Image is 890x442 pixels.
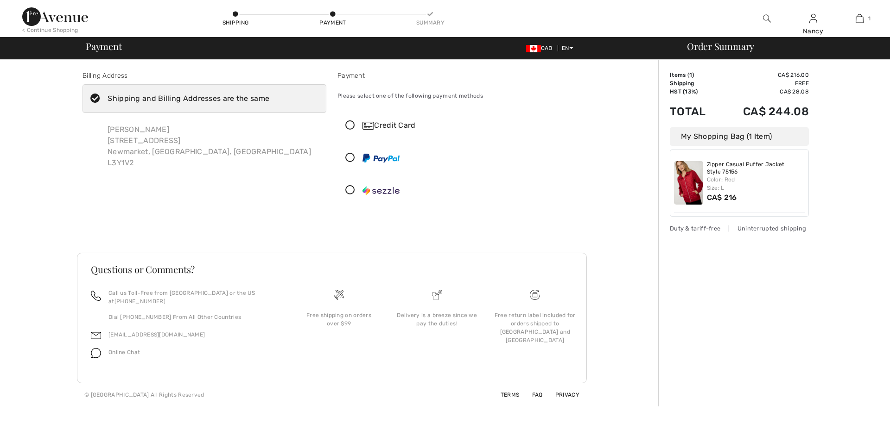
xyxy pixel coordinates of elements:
[707,161,805,175] a: Zipper Casual Puffer Jacket Style 75156
[91,291,101,301] img: call
[868,14,871,23] span: 1
[790,26,836,36] div: Nancy
[108,349,140,355] span: Online Chat
[84,391,204,399] div: © [GEOGRAPHIC_DATA] All Rights Reserved
[337,71,581,81] div: Payment
[670,127,809,146] div: My Shopping Bag (1 Item)
[670,87,719,96] td: HST (13%)
[670,79,719,87] td: Shipping
[362,120,575,131] div: Credit Card
[493,311,577,344] div: Free return label included for orders shipped to [GEOGRAPHIC_DATA] and [GEOGRAPHIC_DATA]
[670,71,719,79] td: Items ( )
[719,79,809,87] td: Free
[707,193,737,202] span: CA$ 216
[489,392,520,398] a: Terms
[562,45,573,51] span: EN
[362,186,400,195] img: Sezzle
[22,7,88,26] img: 1ère Avenue
[530,290,540,300] img: Free shipping on orders over $99
[809,13,817,24] img: My Info
[416,19,444,27] div: Summary
[856,13,864,24] img: My Bag
[297,311,381,328] div: Free shipping on orders over $99
[395,311,479,328] div: Delivery is a breeze since we pay the duties!
[719,71,809,79] td: CA$ 216.00
[526,45,556,51] span: CAD
[674,161,703,205] img: Zipper Casual Puffer Jacket Style 75156
[100,117,318,176] div: [PERSON_NAME] [STREET_ADDRESS] Newmarket, [GEOGRAPHIC_DATA], [GEOGRAPHIC_DATA] L3Y1V2
[108,331,205,338] a: [EMAIL_ADDRESS][DOMAIN_NAME]
[670,224,809,233] div: Duty & tariff-free | Uninterrupted shipping
[362,154,400,162] img: PayPal
[108,289,279,305] p: Call us Toll-Free from [GEOGRAPHIC_DATA] or the US at
[319,19,347,27] div: Payment
[91,265,573,274] h3: Questions or Comments?
[222,19,249,27] div: Shipping
[91,330,101,341] img: email
[719,96,809,127] td: CA$ 244.08
[719,87,809,96] td: CA$ 28.08
[670,96,719,127] td: Total
[91,348,101,358] img: chat
[22,26,78,34] div: < Continue Shopping
[362,122,374,130] img: Credit Card
[707,175,805,192] div: Color: Red Size: L
[763,13,771,24] img: search the website
[676,42,884,51] div: Order Summary
[86,42,121,51] span: Payment
[108,313,279,321] p: Dial [PHONE_NUMBER] From All Other Countries
[108,93,269,104] div: Shipping and Billing Addresses are the same
[689,72,692,78] span: 1
[809,14,817,23] a: Sign In
[521,392,543,398] a: FAQ
[526,45,541,52] img: Canadian Dollar
[837,13,882,24] a: 1
[114,298,165,305] a: [PHONE_NUMBER]
[83,71,326,81] div: Billing Address
[337,84,581,107] div: Please select one of the following payment methods
[544,392,579,398] a: Privacy
[432,290,442,300] img: Delivery is a breeze since we pay the duties!
[334,290,344,300] img: Free shipping on orders over $99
